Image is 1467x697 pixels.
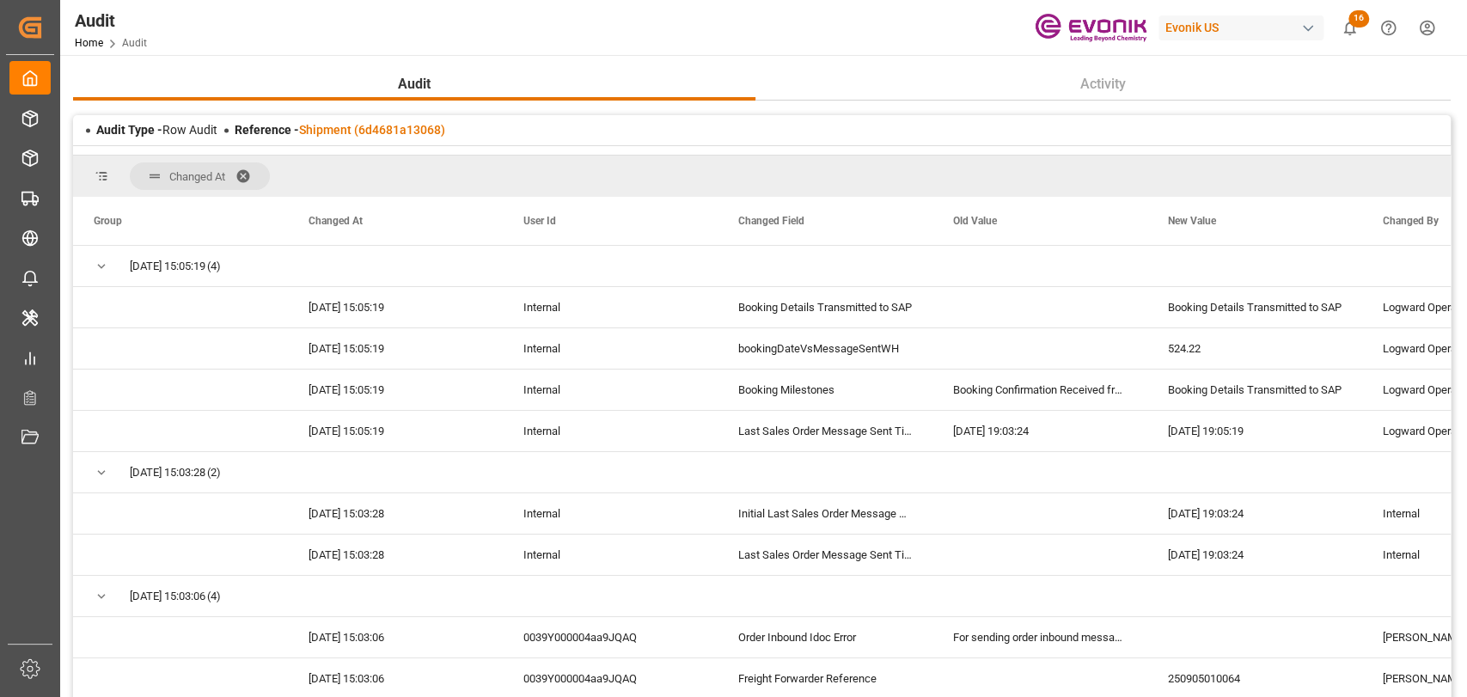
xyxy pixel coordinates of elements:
[391,74,437,95] span: Audit
[96,123,162,137] span: Audit Type -
[932,370,1147,410] div: Booking Confirmation Received from Ocean Carrier
[1147,493,1362,534] div: [DATE] 19:03:24
[288,328,503,369] div: [DATE] 15:05:19
[932,411,1147,451] div: [DATE] 19:03:24
[503,370,718,410] div: Internal
[288,535,503,575] div: [DATE] 15:03:28
[503,535,718,575] div: Internal
[169,170,225,183] span: Changed At
[207,577,221,616] span: (4)
[755,68,1451,101] button: Activity
[1158,11,1330,44] button: Evonik US
[503,287,718,327] div: Internal
[503,328,718,369] div: Internal
[503,411,718,451] div: Internal
[207,453,221,492] span: (2)
[1348,10,1369,28] span: 16
[73,68,755,101] button: Audit
[1147,535,1362,575] div: [DATE] 19:03:24
[738,215,804,227] span: Changed Field
[94,215,122,227] span: Group
[1035,13,1146,43] img: Evonik-brand-mark-Deep-Purple-RGB.jpeg_1700498283.jpeg
[309,215,363,227] span: Changed At
[718,370,932,410] div: Booking Milestones
[718,617,932,657] div: Order Inbound Idoc Error
[235,123,445,137] span: Reference -
[1330,9,1369,47] button: show 16 new notifications
[953,215,997,227] span: Old Value
[75,8,147,34] div: Audit
[1369,9,1408,47] button: Help Center
[299,123,445,137] a: Shipment (6d4681a13068)
[1383,215,1439,227] span: Changed By
[503,617,718,657] div: 0039Y000004aa9JQAQ
[718,535,932,575] div: Last Sales Order Message Sent Time
[503,493,718,534] div: Internal
[288,411,503,451] div: [DATE] 15:05:19
[288,287,503,327] div: [DATE] 15:05:19
[1168,215,1216,227] span: New Value
[1147,411,1362,451] div: [DATE] 19:05:19
[130,247,205,286] span: [DATE] 15:05:19
[1147,287,1362,327] div: Booking Details Transmitted to SAP
[523,215,556,227] span: User Id
[718,493,932,534] div: Initial Last Sales Order Message Sent Time
[288,493,503,534] div: [DATE] 15:03:28
[130,453,205,492] span: [DATE] 15:03:28
[288,370,503,410] div: [DATE] 15:05:19
[288,617,503,657] div: [DATE] 15:03:06
[130,577,205,616] span: [DATE] 15:03:06
[1158,15,1323,40] div: Evonik US
[718,411,932,451] div: Last Sales Order Message Sent Time
[96,121,217,139] div: Row Audit
[1147,370,1362,410] div: Booking Details Transmitted to SAP
[207,247,221,286] span: (4)
[75,37,103,49] a: Home
[1147,328,1362,369] div: 524.22
[718,287,932,327] div: Booking Details Transmitted to SAP
[718,328,932,369] div: bookingDateVsMessageSentWH
[1073,74,1133,95] span: Activity
[932,617,1147,657] div: For sending order inbound messages: Missed Keys: Booking Number, Freight Forwarder Reference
